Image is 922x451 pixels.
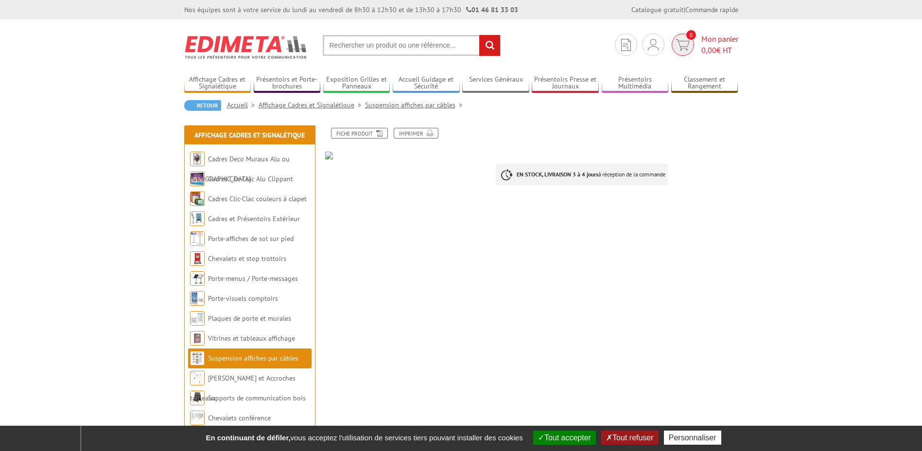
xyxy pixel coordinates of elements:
[190,152,205,166] img: Cadres Deco Muraux Alu ou Bois
[208,354,298,363] a: Suspension affiches par câbles
[190,311,205,326] img: Plaques de porte et murales
[208,294,278,303] a: Porte-visuels comptoirs
[631,5,684,14] a: Catalogue gratuit
[190,155,290,183] a: Cadres Deco Muraux Alu ou [GEOGRAPHIC_DATA]
[631,5,738,15] div: |
[190,374,296,402] a: [PERSON_NAME] et Accroches tableaux
[190,231,205,246] img: Porte-affiches de sol sur pied
[479,35,500,56] input: rechercher
[190,411,205,425] img: Chevalets conférence
[208,214,300,223] a: Cadres et Présentoirs Extérieur
[648,39,659,51] img: devis rapide
[671,75,738,91] a: Classement et Rangement
[621,39,631,51] img: devis rapide
[533,431,596,445] button: Tout accepter
[208,394,306,402] a: Supports de communication bois
[259,101,365,109] a: Affichage Cadres et Signalétique
[206,434,290,442] strong: En continuant de défiler,
[190,331,205,346] img: Vitrines et tableaux affichage
[466,5,518,14] strong: 01 46 81 33 03
[601,431,658,445] button: Tout refuser
[664,431,721,445] button: Personnaliser (fenêtre modale)
[208,414,271,422] a: Chevalets conférence
[208,194,307,203] a: Cadres Clic-Clac couleurs à clapet
[208,254,286,263] a: Chevalets et stop trottoirs
[208,274,298,283] a: Porte-menus / Porte-messages
[254,75,321,91] a: Présentoirs et Porte-brochures
[190,191,205,206] img: Cadres Clic-Clac couleurs à clapet
[323,35,501,56] input: Rechercher un produit ou une référence...
[208,174,293,183] a: Cadres Clic-Clac Alu Clippant
[602,75,669,91] a: Présentoirs Multimédia
[676,39,690,51] img: devis rapide
[190,351,205,365] img: Suspension affiches par câbles
[701,45,738,56] span: € HT
[393,75,460,91] a: Accueil Guidage et Sécurité
[701,45,716,55] span: 0,00
[227,101,259,109] a: Accueil
[462,75,529,91] a: Services Généraux
[190,271,205,286] img: Porte-menus / Porte-messages
[184,100,221,111] a: Retour
[532,75,599,91] a: Présentoirs Presse et Journaux
[686,30,696,40] span: 0
[190,291,205,306] img: Porte-visuels comptoirs
[184,29,308,65] img: Edimeta
[208,234,294,243] a: Porte-affiches de sol sur pied
[669,34,738,56] a: devis rapide 0 Mon panier 0,00€ HT
[331,128,388,139] a: Fiche produit
[190,371,205,385] img: Cimaises et Accroches tableaux
[496,164,668,185] p: à réception de la commande
[194,131,305,139] a: Affichage Cadres et Signalétique
[685,5,738,14] a: Commande rapide
[394,128,438,139] a: Imprimer
[201,434,527,442] span: vous acceptez l'utilisation de services tiers pouvant installer des cookies
[184,75,251,91] a: Affichage Cadres et Signalétique
[365,101,466,109] a: Suspension affiches par câbles
[208,314,291,323] a: Plaques de porte et murales
[701,34,738,56] span: Mon panier
[184,5,518,15] div: Nos équipes sont à votre service du lundi au vendredi de 8h30 à 12h30 et de 13h30 à 17h30
[517,171,598,178] strong: EN STOCK, LIVRAISON 3 à 4 jours
[208,334,295,343] a: Vitrines et tableaux affichage
[190,251,205,266] img: Chevalets et stop trottoirs
[190,211,205,226] img: Cadres et Présentoirs Extérieur
[323,75,390,91] a: Exposition Grilles et Panneaux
